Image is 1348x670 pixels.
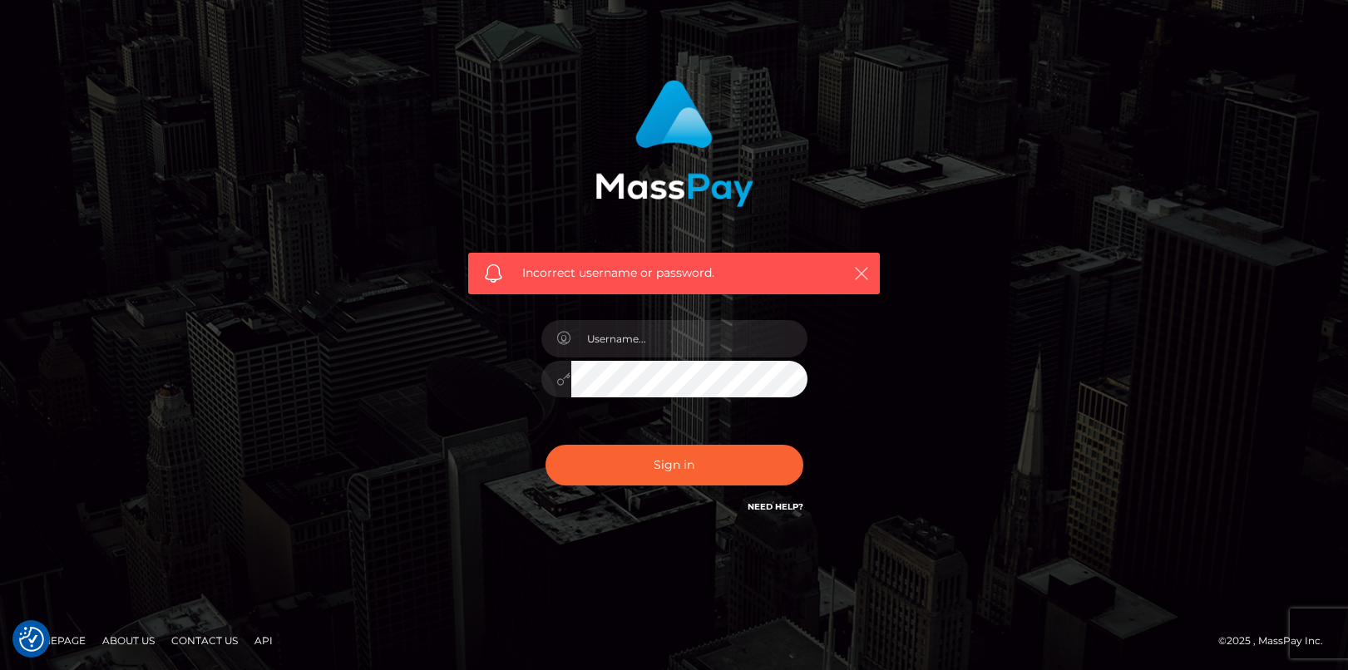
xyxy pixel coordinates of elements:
button: Consent Preferences [19,627,44,652]
a: Need Help? [748,501,803,512]
input: Username... [571,320,807,357]
img: MassPay Login [595,80,753,207]
a: Homepage [18,628,92,653]
a: API [248,628,279,653]
div: © 2025 , MassPay Inc. [1218,632,1336,650]
a: Contact Us [165,628,244,653]
button: Sign in [546,445,803,485]
img: Revisit consent button [19,627,44,652]
span: Incorrect username or password. [522,264,826,282]
a: About Us [96,628,161,653]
